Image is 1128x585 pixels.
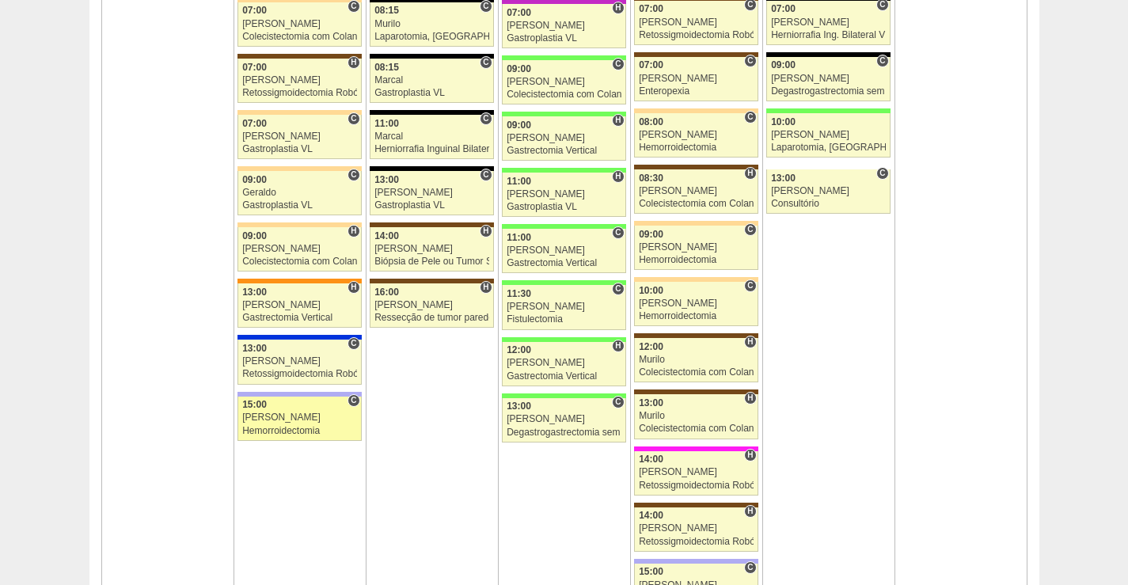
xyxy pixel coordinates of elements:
a: C 07:00 [PERSON_NAME] Enteropexia [634,57,758,101]
div: Gastroplastia VL [242,144,357,154]
div: Retossigmoidectomia Robótica [242,369,357,379]
span: 13:00 [374,174,399,185]
span: 08:30 [639,173,663,184]
a: H 07:00 [PERSON_NAME] Retossigmoidectomia Robótica [237,59,361,103]
div: [PERSON_NAME] [507,133,621,143]
span: Hospital [744,336,756,348]
span: 11:00 [507,232,531,243]
div: Colecistectomia com Colangiografia VL [242,32,357,42]
span: 15:00 [242,399,267,410]
span: 07:00 [639,59,663,70]
div: Gastroplastia VL [507,202,621,212]
div: Key: Santa Joana [237,54,361,59]
span: Consultório [480,169,492,181]
div: Key: Bartira [634,221,758,226]
span: Consultório [876,55,888,67]
div: [PERSON_NAME] [242,131,357,142]
a: C 09:00 [PERSON_NAME] Hemorroidectomia [634,226,758,270]
div: Key: Santa Joana [370,222,493,227]
div: [PERSON_NAME] [639,298,754,309]
div: Marcal [374,75,489,85]
div: [PERSON_NAME] [771,17,886,28]
span: Consultório [744,223,756,236]
div: Key: Bartira [634,277,758,282]
span: Hospital [612,340,624,352]
span: 07:00 [507,7,531,18]
div: Retossigmoidectomia Robótica [639,537,754,547]
span: 13:00 [771,173,796,184]
a: H 16:00 [PERSON_NAME] Ressecção de tumor parede abdominal pélvica [370,283,493,328]
div: Geraldo [242,188,357,198]
a: H 14:00 [PERSON_NAME] Retossigmoidectomia Robótica [634,507,758,552]
span: Hospital [744,449,756,462]
div: [PERSON_NAME] [639,523,754,534]
a: C 07:00 [PERSON_NAME] Herniorrafia Ing. Bilateral VL [766,1,890,45]
a: C 15:00 [PERSON_NAME] Hemorroidectomia [237,397,361,441]
span: Hospital [744,505,756,518]
span: 13:00 [242,287,267,298]
span: 09:00 [242,230,267,241]
div: Consultório [771,199,886,209]
span: 11:00 [507,176,531,187]
span: Hospital [612,2,624,14]
span: Consultório [876,167,888,180]
span: 10:00 [639,285,663,296]
div: Hemorroidectomia [639,142,754,153]
span: Consultório [612,396,624,408]
a: C 08:00 [PERSON_NAME] Hemorroidectomia [634,113,758,158]
div: Key: Santa Joana [634,333,758,338]
a: H 11:00 [PERSON_NAME] Gastroplastia VL [502,173,625,217]
div: [PERSON_NAME] [507,77,621,87]
div: Gastrectomia Vertical [507,146,621,156]
span: 11:30 [507,288,531,299]
div: [PERSON_NAME] [639,17,754,28]
span: Consultório [744,561,756,574]
div: Key: Bartira [237,110,361,115]
span: 15:00 [639,566,663,577]
div: Herniorrafia Inguinal Bilateral [374,144,489,154]
a: C 07:00 [PERSON_NAME] Retossigmoidectomia Robótica [634,1,758,45]
div: [PERSON_NAME] [507,189,621,199]
a: C 08:15 Marcal Gastroplastia VL [370,59,493,103]
div: Colecistectomia com Colangiografia VL [242,256,357,267]
span: Hospital [612,114,624,127]
span: Consultório [480,112,492,125]
div: Gastrectomia Vertical [242,313,357,323]
span: 13:00 [242,343,267,354]
a: C 13:00 [PERSON_NAME] Consultório [766,169,890,214]
div: [PERSON_NAME] [507,358,621,368]
span: 07:00 [242,118,267,129]
div: Hemorroidectomia [639,255,754,265]
div: Key: Santa Joana [634,165,758,169]
div: Key: Santa Joana [634,52,758,57]
div: Fistulectomia [507,314,621,325]
span: Consultório [744,111,756,123]
span: Hospital [348,225,359,237]
a: C 10:00 [PERSON_NAME] Hemorroidectomia [634,282,758,326]
div: Key: Pro Matre [634,446,758,451]
span: Consultório [612,226,624,239]
div: Key: São Luiz - SCS [237,279,361,283]
div: Gastrectomia Vertical [507,371,621,382]
div: Key: São Luiz - Itaim [237,335,361,340]
div: Key: Brasil [502,168,625,173]
div: [PERSON_NAME] [507,302,621,312]
div: Key: Brasil [766,108,890,113]
div: [PERSON_NAME] [639,242,754,253]
div: Laparotomia, [GEOGRAPHIC_DATA], Drenagem, Bridas VL [771,142,886,153]
div: [PERSON_NAME] [242,356,357,367]
span: Hospital [348,56,359,69]
div: Key: Christóvão da Gama [237,392,361,397]
div: Murilo [374,19,489,29]
div: Colecistectomia com Colangiografia VL [639,199,754,209]
a: C 13:00 [PERSON_NAME] Degastrogastrectomia sem vago [502,398,625,443]
a: H 08:30 [PERSON_NAME] Colecistectomia com Colangiografia VL [634,169,758,214]
div: Gastroplastia VL [507,33,621,44]
span: Consultório [348,112,359,125]
div: Key: Santa Joana [634,503,758,507]
span: 14:00 [374,230,399,241]
div: Colecistectomia com Colangiografia VL [507,89,621,100]
div: Hemorroidectomia [242,426,357,436]
span: 08:15 [374,5,399,16]
a: H 12:00 Murilo Colecistectomia com Colangiografia VL [634,338,758,382]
